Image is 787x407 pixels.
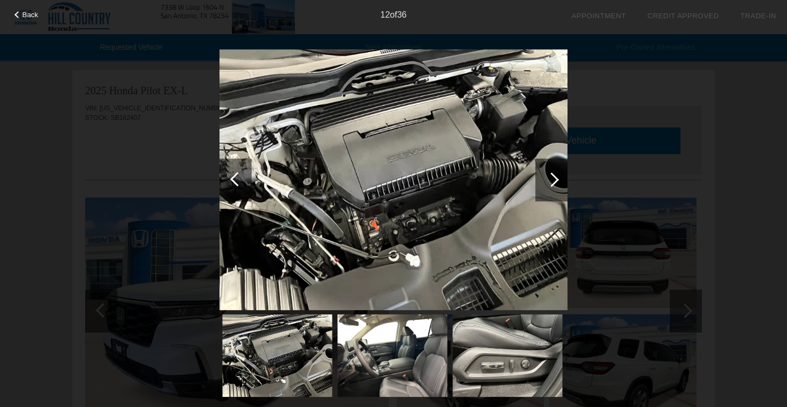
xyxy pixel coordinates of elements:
a: Credit Approved [647,12,719,20]
img: c42a1675cf95f9aefa23a13eac547dfbx.jpg [452,314,562,397]
span: Back [22,11,39,19]
img: 2dc745731fe5b7f0d05ce4fd6c5db389x.jpg [222,314,332,397]
a: Appointment [571,12,626,20]
span: 36 [397,10,407,19]
img: 2dc745731fe5b7f0d05ce4fd6c5db389x.jpg [220,49,567,311]
img: dcd3948da87f3f37ae88f73ce630322cx.jpg [337,314,447,397]
a: Trade-In [740,12,776,20]
span: 12 [381,10,390,19]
